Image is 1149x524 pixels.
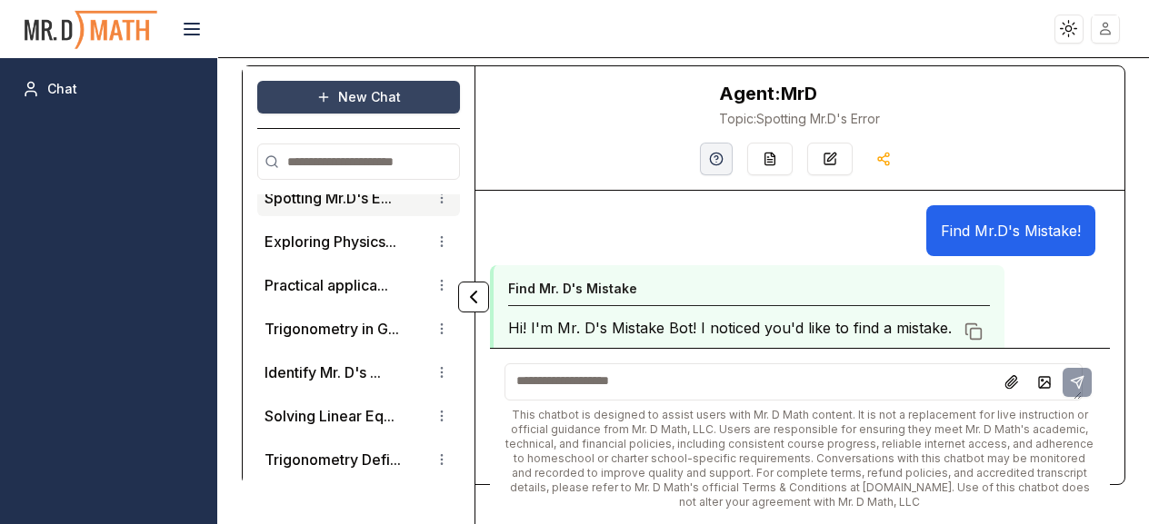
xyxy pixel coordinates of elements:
[700,143,733,175] button: Help Videos
[265,231,396,252] button: Exploring Physics...
[265,274,388,296] button: Practical applica...
[719,110,880,128] span: Spotting Mr.D's Error
[508,280,637,298] h4: Find Mr. D's Mistake
[431,274,453,296] button: Conversation options
[431,361,453,383] button: Conversation options
[265,361,381,383] button: Identify Mr. D's ...
[265,318,399,340] button: Trigonometry in G...
[23,5,159,54] img: PromptOwl
[431,318,453,340] button: Conversation options
[505,408,1096,509] div: This chatbot is designed to assist users with Mr. D Math content. It is not a replacement for liv...
[458,282,489,312] button: Collapse panel
[719,81,880,106] h2: MrD
[265,449,401,470] button: Trigonometry Defi...
[431,405,453,427] button: Conversation options
[941,220,1081,242] p: Find Mr.D's Mistake!
[1093,15,1119,42] img: placeholder-user.jpg
[431,187,453,209] button: Conversation options
[15,73,203,105] a: Chat
[747,143,793,175] button: Re-Fill Questions
[265,405,395,427] button: Solving Linear Eq...
[508,317,954,339] p: Hi! I'm Mr. D's Mistake Bot! I noticed you'd like to find a mistake.
[265,187,392,209] button: Spotting Mr.D's E...
[431,449,453,470] button: Conversation options
[431,231,453,252] button: Conversation options
[257,81,460,114] button: New Chat
[47,80,77,98] span: Chat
